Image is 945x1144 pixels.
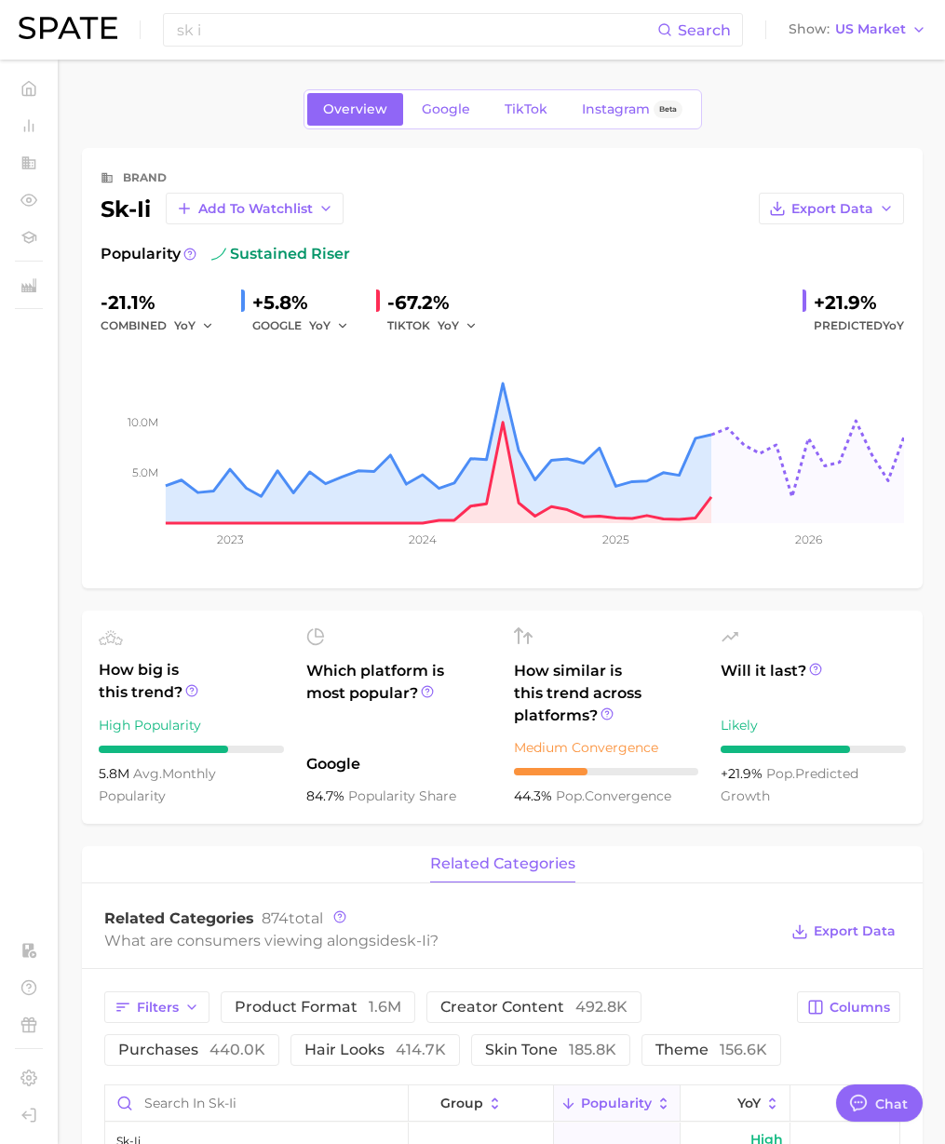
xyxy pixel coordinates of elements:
[406,93,486,126] a: Google
[262,909,323,927] span: total
[209,1041,265,1058] span: 440.0k
[198,201,313,217] span: Add to Watchlist
[166,193,344,224] button: Add to Watchlist
[721,746,906,753] div: 7 / 10
[602,532,629,546] tspan: 2025
[118,1043,265,1057] span: purchases
[101,193,344,224] div: sk-ii
[440,1096,483,1110] span: group
[307,93,403,126] a: Overview
[795,532,822,546] tspan: 2026
[409,532,437,546] tspan: 2024
[720,1041,767,1058] span: 156.6k
[655,1043,767,1057] span: theme
[348,787,456,804] span: popularity share
[252,315,361,337] div: GOOGLE
[835,24,906,34] span: US Market
[99,714,284,736] div: High Popularity
[514,736,699,759] div: Medium Convergence
[554,1085,681,1122] button: Popularity
[787,919,900,945] button: Export Data
[304,1043,446,1057] span: hair looks
[814,923,896,939] span: Export Data
[789,24,830,34] span: Show
[440,1000,628,1015] span: creator content
[759,193,904,224] button: Export Data
[123,167,167,189] div: brand
[430,855,575,872] span: related categories
[175,14,657,46] input: Search here for a brand, industry, or ingredient
[721,660,906,705] span: Will it last?
[569,1041,616,1058] span: 185.8k
[235,1000,401,1015] span: product format
[104,909,254,927] span: Related Categories
[309,315,349,337] button: YoY
[485,1043,616,1057] span: skin tone
[105,1085,408,1121] input: Search in sk-ii
[369,998,401,1016] span: 1.6m
[575,998,628,1016] span: 492.8k
[721,714,906,736] div: Likely
[766,765,795,782] abbr: popularity index
[678,21,731,39] span: Search
[681,1085,790,1122] button: YoY
[217,532,244,546] tspan: 2023
[306,660,492,744] span: Which platform is most popular?
[104,991,209,1023] button: Filters
[309,317,331,333] span: YoY
[438,315,478,337] button: YoY
[883,318,904,332] span: YoY
[211,247,226,262] img: sustained riser
[582,101,650,117] span: Instagram
[438,317,459,333] span: YoY
[99,765,216,804] span: monthly popularity
[396,1041,446,1058] span: 414.7k
[101,288,226,317] div: -21.1%
[514,768,699,775] div: 4 / 10
[15,1101,43,1129] a: Log out. Currently logged in with e-mail yumi.toki@spate.nyc.
[814,288,904,317] div: +21.9%
[814,315,904,337] span: Predicted
[387,288,490,317] div: -67.2%
[830,1000,890,1016] span: Columns
[505,101,547,117] span: TikTok
[791,201,873,217] span: Export Data
[387,315,490,337] div: TIKTOK
[556,787,671,804] span: convergence
[174,317,196,333] span: YoY
[174,315,214,337] button: YoY
[211,243,350,265] span: sustained riser
[556,787,585,804] abbr: popularity index
[422,101,470,117] span: Google
[323,101,387,117] span: Overview
[797,991,900,1023] button: Columns
[306,787,348,804] span: 84.7%
[721,765,766,782] span: +21.9%
[581,1096,652,1110] span: Popularity
[790,1085,899,1122] button: QoQ
[133,765,162,782] abbr: average
[721,765,858,804] span: predicted growth
[514,787,556,804] span: 44.3%
[399,932,430,949] span: sk-ii
[489,93,563,126] a: TikTok
[566,93,698,126] a: InstagramBeta
[252,288,361,317] div: +5.8%
[104,928,777,953] div: What are consumers viewing alongside ?
[19,17,117,39] img: SPATE
[306,753,492,775] span: Google
[99,746,284,753] div: 7 / 10
[99,765,133,782] span: 5.8m
[737,1096,761,1110] span: YoY
[101,243,181,265] span: Popularity
[99,659,284,705] span: How big is this trend?
[784,18,931,42] button: ShowUS Market
[659,101,677,117] span: Beta
[514,660,699,727] span: How similar is this trend across platforms?
[409,1085,554,1122] button: group
[137,1000,179,1016] span: Filters
[101,315,226,337] div: combined
[262,909,289,927] span: 874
